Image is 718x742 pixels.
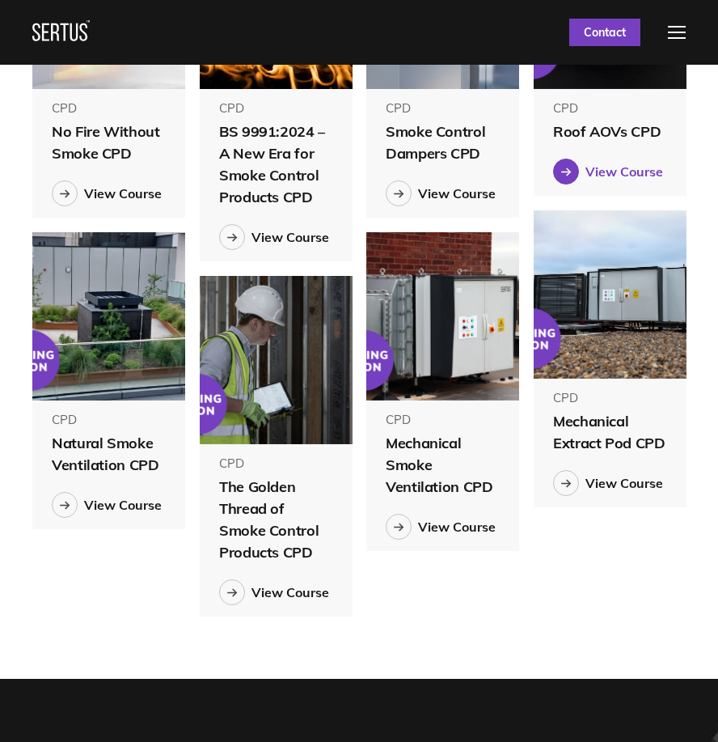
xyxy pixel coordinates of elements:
[84,185,162,201] div: View Course
[219,476,333,563] div: The Golden Thread of Smoke Control Products CPD
[553,121,667,142] div: Roof AOVs CPD
[553,159,667,184] a: View Course
[84,497,162,513] div: View Course
[585,163,663,180] div: View Course
[52,412,166,427] div: CPD
[52,100,166,116] div: CPD
[219,224,333,250] a: View Course
[553,470,667,496] a: View Course
[52,121,166,164] div: No Fire Without Smoke CPD
[219,579,333,605] a: View Course
[251,584,329,600] div: View Course
[251,229,329,245] div: View Course
[386,180,500,206] a: View Course
[553,410,667,454] div: Mechanical Extract Pod CPD
[418,519,496,535] div: View Course
[585,475,663,491] div: View Course
[386,100,500,116] div: CPD
[52,432,166,476] div: Natural Smoke Ventilation CPD
[219,121,333,208] div: BS 9991:2024 – A New Era for Smoke Control Products CPD
[386,432,500,498] div: Mechanical Smoke Ventilation CPD
[427,554,718,742] iframe: Chat Widget
[219,456,333,471] div: CPD
[52,180,166,206] a: View Course
[569,19,640,46] a: Contact
[553,390,667,405] div: CPD
[553,100,667,116] div: CPD
[386,121,500,164] div: Smoke Control Dampers CPD
[418,185,496,201] div: View Course
[52,492,166,518] a: View Course
[386,412,500,427] div: CPD
[219,100,333,116] div: CPD
[386,514,500,540] a: View Course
